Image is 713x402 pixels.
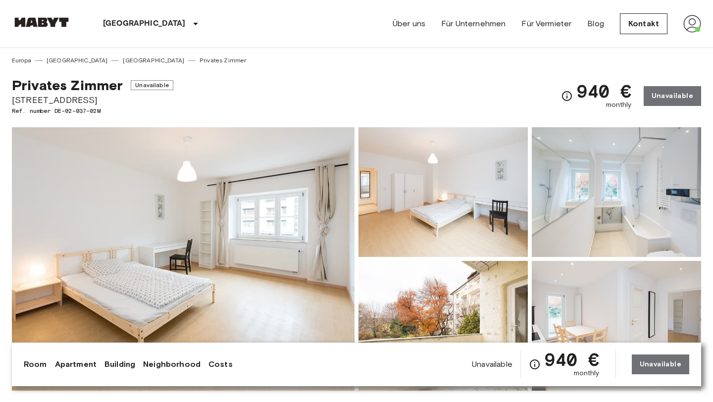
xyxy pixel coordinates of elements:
a: Neighborhood [143,358,201,370]
a: Über uns [393,18,425,30]
img: Habyt [12,17,71,27]
a: Blog [587,18,604,30]
span: 940 € [545,351,600,368]
a: Europa [12,56,31,65]
a: Costs [208,358,233,370]
a: Für Unternehmen [441,18,506,30]
p: [GEOGRAPHIC_DATA] [103,18,186,30]
img: Picture of unit DE-02-037-02M [532,127,701,257]
span: [STREET_ADDRESS] [12,94,173,106]
a: Room [24,358,47,370]
svg: Check cost overview for full price breakdown. Please note that discounts apply to new joiners onl... [561,90,573,102]
a: Für Vermieter [521,18,571,30]
svg: Check cost overview for full price breakdown. Please note that discounts apply to new joiners onl... [529,358,541,370]
span: Ref. number DE-02-037-02M [12,106,173,115]
img: Marketing picture of unit DE-02-037-02M [12,127,355,391]
img: avatar [683,15,701,33]
img: Picture of unit DE-02-037-02M [358,261,528,391]
span: Unavailable [472,359,512,370]
a: Apartment [55,358,97,370]
span: monthly [606,100,632,110]
a: Privates Zimmer [200,56,246,65]
a: Kontakt [620,13,667,34]
a: Building [104,358,135,370]
img: Picture of unit DE-02-037-02M [358,127,528,257]
span: 940 € [577,82,632,100]
span: monthly [574,368,600,378]
a: [GEOGRAPHIC_DATA] [47,56,108,65]
span: Privates Zimmer [12,77,123,94]
img: Picture of unit DE-02-037-02M [532,261,701,391]
span: Unavailable [131,80,173,90]
a: [GEOGRAPHIC_DATA] [123,56,184,65]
